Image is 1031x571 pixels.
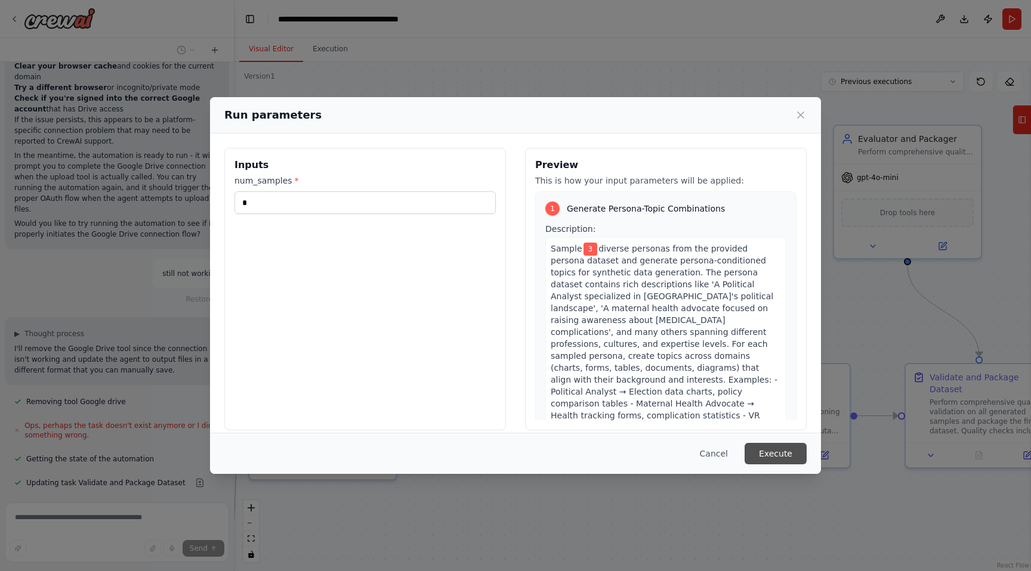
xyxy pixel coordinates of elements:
span: Description: [545,224,595,234]
span: diverse personas from the provided persona dataset and generate persona-conditioned topics for sy... [551,244,777,456]
h3: Preview [535,158,797,172]
button: Cancel [690,443,737,464]
label: num_samples [234,175,496,187]
span: Variable: num_samples [584,243,598,256]
span: Sample [551,244,582,253]
h2: Run parameters [224,107,322,123]
p: This is how your input parameters will be applied: [535,175,797,187]
button: Execute [745,443,807,464]
h3: Inputs [234,158,496,172]
div: 1 [545,201,560,216]
span: Generate Persona-Topic Combinations [567,203,725,215]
